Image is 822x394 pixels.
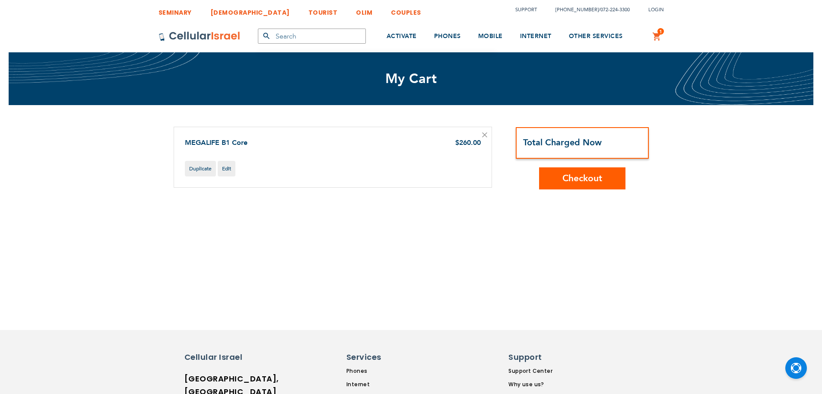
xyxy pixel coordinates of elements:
strong: Total Charged Now [523,137,602,148]
span: $260.00 [455,138,481,147]
a: [PHONE_NUMBER] [555,6,599,13]
a: [DEMOGRAPHIC_DATA] [210,2,290,18]
span: PHONES [434,32,461,40]
span: INTERNET [520,32,552,40]
a: Internet [346,381,425,388]
span: 1 [659,28,662,35]
h6: Support [508,352,560,363]
h6: Services [346,352,420,363]
span: MOBILE [478,32,503,40]
a: Support [515,6,537,13]
a: COUPLES [391,2,421,18]
li: / [547,3,630,16]
a: SEMINARY [159,2,192,18]
a: Why use us? [508,381,565,388]
span: OTHER SERVICES [569,32,623,40]
a: PHONES [434,20,461,53]
a: Duplicate [185,161,216,176]
a: Phones [346,367,425,375]
span: Duplicate [189,165,212,172]
a: MEGALIFE B1 Core [185,138,248,147]
span: Checkout [562,172,602,185]
button: Checkout [539,167,625,189]
a: MOBILE [478,20,503,53]
img: Cellular Israel Logo [159,31,241,42]
span: Login [648,6,664,13]
span: My Cart [385,70,437,88]
h6: Cellular Israel [184,352,258,363]
a: Edit [218,161,235,176]
a: TOURIST [308,2,338,18]
input: Search [258,29,366,44]
a: OLIM [356,2,372,18]
a: Support Center [508,367,565,375]
span: ACTIVATE [387,32,417,40]
a: 072-224-3300 [600,6,630,13]
a: ACTIVATE [387,20,417,53]
a: INTERNET [520,20,552,53]
span: Edit [222,165,231,172]
a: OTHER SERVICES [569,20,623,53]
a: 1 [652,32,662,42]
